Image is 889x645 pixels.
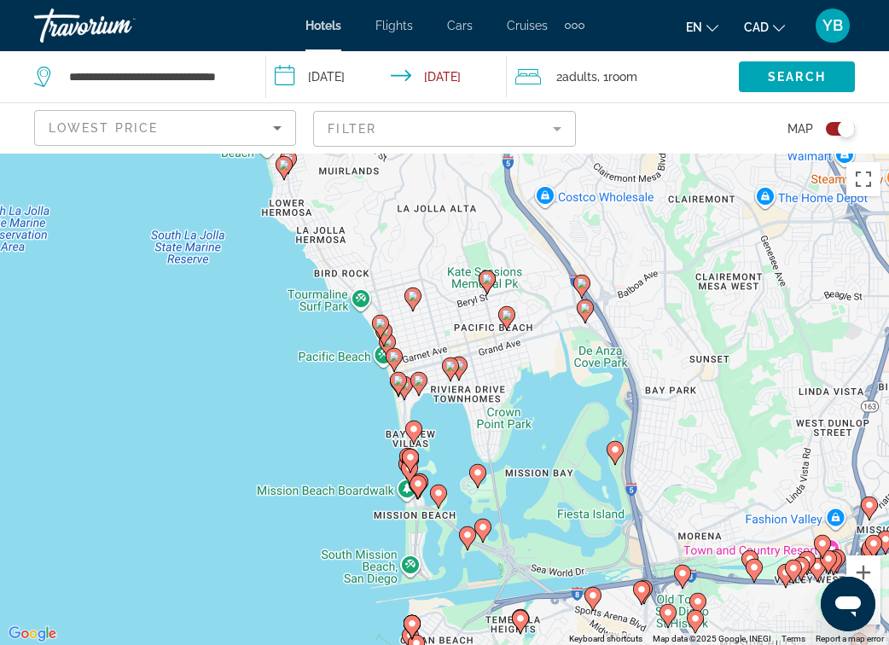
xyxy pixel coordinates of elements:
[507,51,739,102] button: Travelers: 2 adults, 0 children
[562,70,597,84] span: Adults
[569,633,642,645] button: Keyboard shortcuts
[375,19,413,32] a: Flights
[782,634,805,643] a: Terms (opens in new tab)
[768,70,826,84] span: Search
[565,12,584,39] button: Extra navigation items
[653,634,771,643] span: Map data ©2025 Google, INEGI
[816,634,884,643] a: Report a map error
[686,20,702,34] span: en
[4,623,61,645] a: Open this area in Google Maps (opens a new window)
[811,8,855,44] button: User Menu
[49,121,158,135] span: Lowest Price
[556,65,597,89] span: 2
[507,19,548,32] a: Cruises
[266,51,507,102] button: Check-in date: Oct 20, 2025 Check-out date: Oct 25, 2025
[744,15,785,39] button: Change currency
[744,20,769,34] span: CAD
[822,17,843,34] span: YB
[686,15,718,39] button: Change language
[305,19,341,32] a: Hotels
[608,70,637,84] span: Room
[739,61,855,92] button: Search
[813,121,855,137] button: Toggle map
[846,555,880,590] button: Zoom in
[787,117,813,141] span: Map
[597,65,637,89] span: , 1
[821,577,875,631] iframe: Button to launch messaging window
[313,110,575,148] button: Filter
[4,623,61,645] img: Google
[34,3,205,48] a: Travorium
[846,162,880,196] button: Toggle fullscreen view
[447,19,473,32] a: Cars
[49,118,282,138] mat-select: Sort by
